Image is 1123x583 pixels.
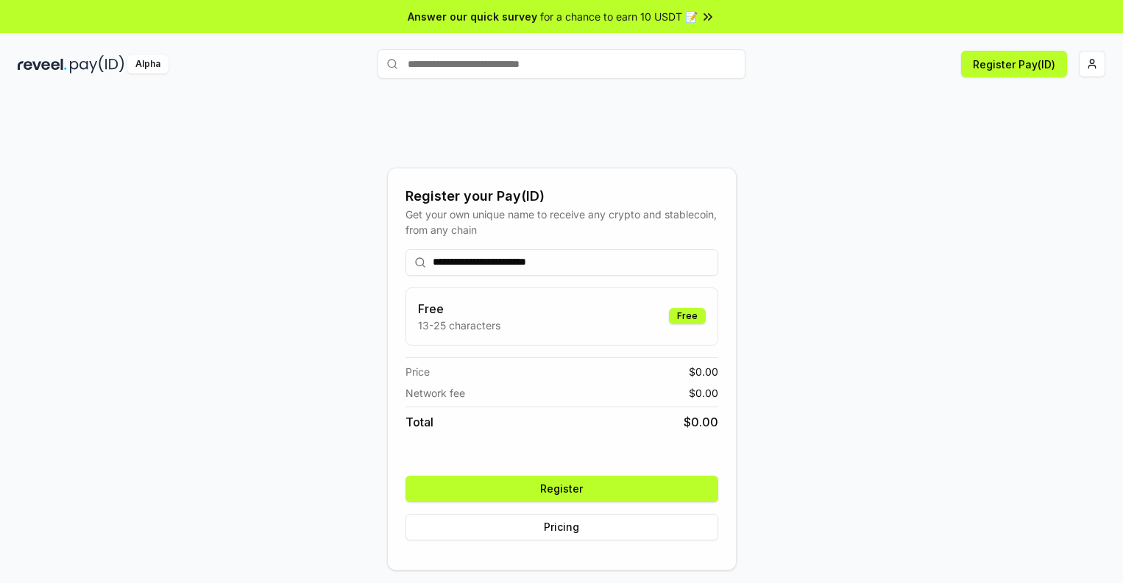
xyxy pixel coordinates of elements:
[405,413,433,431] span: Total
[405,385,465,401] span: Network fee
[405,514,718,540] button: Pricing
[684,413,718,431] span: $ 0.00
[405,364,430,379] span: Price
[405,476,718,502] button: Register
[70,55,124,74] img: pay_id
[405,186,718,207] div: Register your Pay(ID)
[669,308,706,324] div: Free
[689,364,718,379] span: $ 0.00
[127,55,169,74] div: Alpha
[961,51,1067,77] button: Register Pay(ID)
[540,9,698,24] span: for a chance to earn 10 USDT 📝
[418,318,500,333] p: 13-25 characters
[689,385,718,401] span: $ 0.00
[18,55,67,74] img: reveel_dark
[408,9,537,24] span: Answer our quick survey
[405,207,718,237] div: Get your own unique name to receive any crypto and stablecoin, from any chain
[418,300,500,318] h3: Free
